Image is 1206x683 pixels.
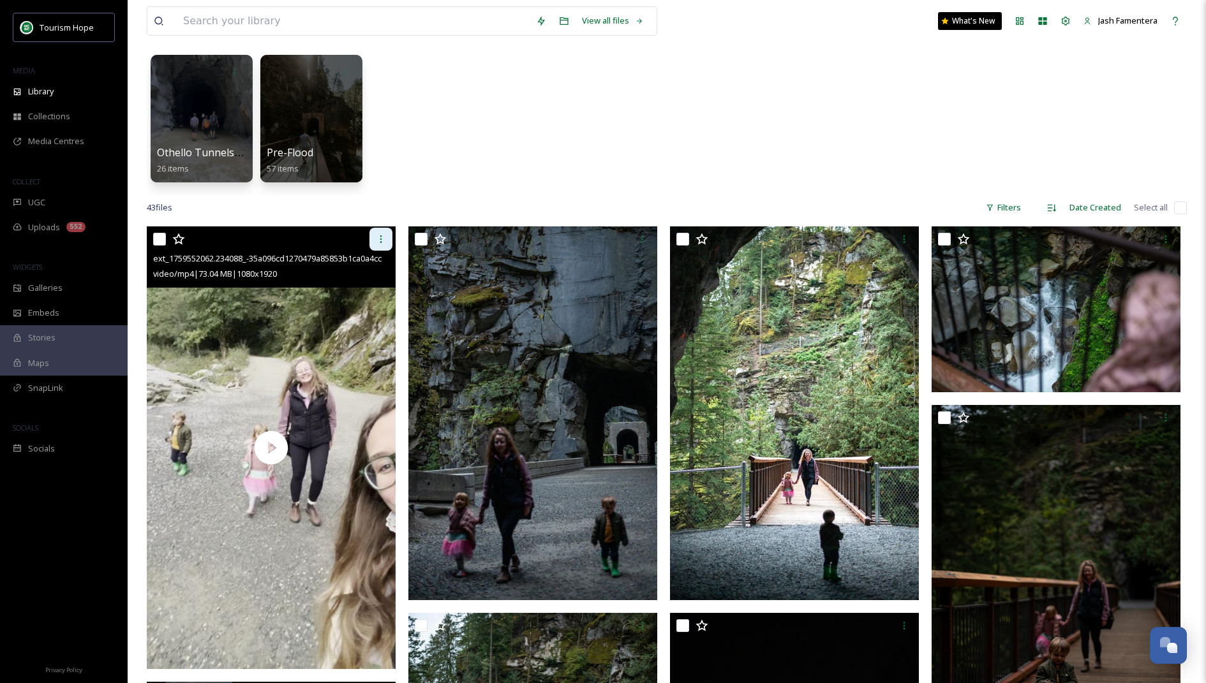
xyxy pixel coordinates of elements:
[1077,8,1164,33] a: Jash Famentera
[157,163,189,174] span: 26 items
[20,21,33,34] img: logo.png
[1063,195,1128,220] div: Date Created
[28,85,54,98] span: Library
[28,357,49,369] span: Maps
[147,202,172,214] span: 43 file s
[45,666,82,674] span: Privacy Policy
[670,226,919,600] img: ext_1759550575.10311_-HOP_9263.jpg
[979,195,1027,220] div: Filters
[408,226,657,600] img: ext_1759550575.825251_-HOP_9275.jpg
[267,163,299,174] span: 57 items
[28,332,56,344] span: Stories
[28,196,45,209] span: UGC
[28,135,84,147] span: Media Centres
[153,252,409,264] span: ext_1759552062.234088_-35a096cd1270479a85853b1ca0a4cca5.MP4
[28,382,63,394] span: SnapLink
[147,226,396,668] img: thumbnail
[1098,15,1158,26] span: Jash Famentera
[938,12,1002,30] a: What's New
[28,307,59,319] span: Embeds
[157,147,349,174] a: Othello Tunnels_post-flood remediation26 items
[1134,202,1168,214] span: Select all
[28,282,63,294] span: Galleries
[28,443,55,455] span: Socials
[1150,627,1187,664] button: Open Chat
[267,145,313,159] span: Pre-Flood
[66,222,86,232] div: 552
[28,221,60,233] span: Uploads
[153,268,277,279] span: video/mp4 | 73.04 MB | 1080 x 1920
[13,177,40,186] span: COLLECT
[40,22,94,33] span: Tourism Hope
[576,8,650,33] a: View all files
[932,226,1180,392] img: ext_1759550574.957516_-HOP_9266.jpg
[13,262,42,272] span: WIDGETS
[177,7,530,35] input: Search your library
[13,66,35,75] span: MEDIA
[28,110,70,122] span: Collections
[13,423,38,432] span: SOCIALS
[45,661,82,677] a: Privacy Policy
[267,147,313,174] a: Pre-Flood57 items
[157,145,349,159] span: Othello Tunnels_post-flood remediation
